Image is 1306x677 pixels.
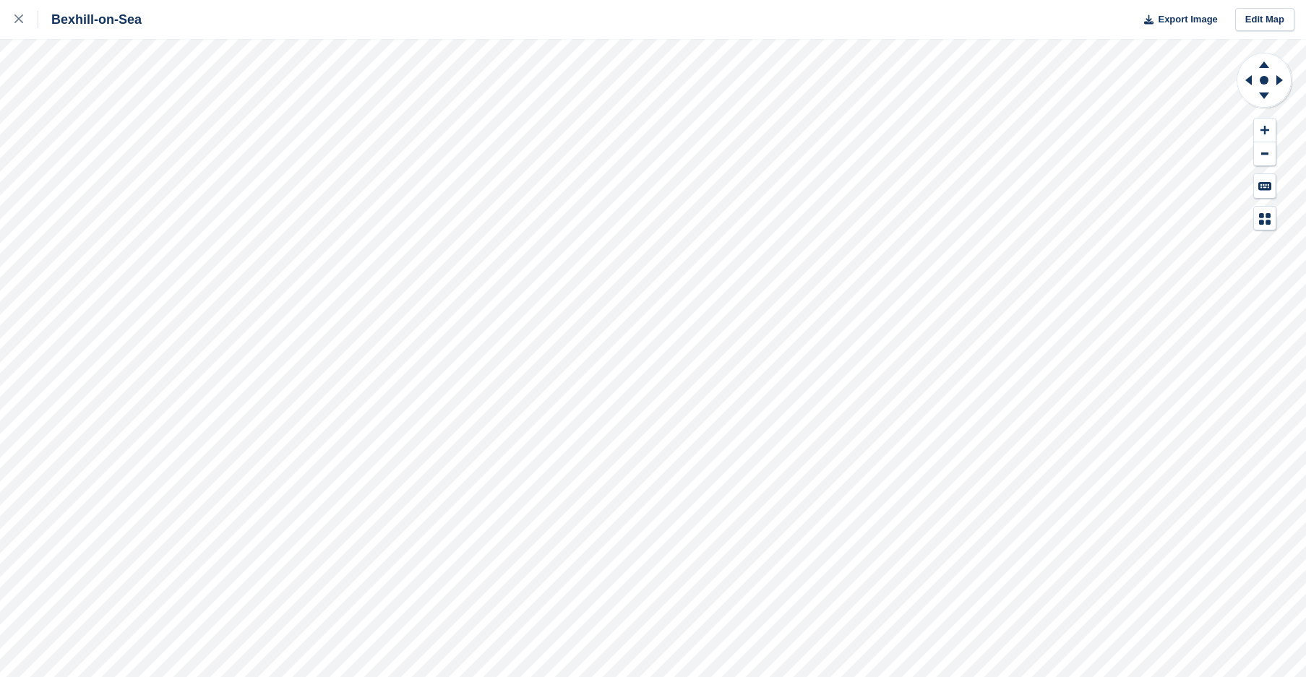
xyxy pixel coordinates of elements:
[1254,142,1276,166] button: Zoom Out
[1158,12,1217,27] span: Export Image
[1254,174,1276,198] button: Keyboard Shortcuts
[38,11,142,28] div: Bexhill-on-Sea
[1254,207,1276,230] button: Map Legend
[1254,118,1276,142] button: Zoom In
[1235,8,1294,32] a: Edit Map
[1135,8,1218,32] button: Export Image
